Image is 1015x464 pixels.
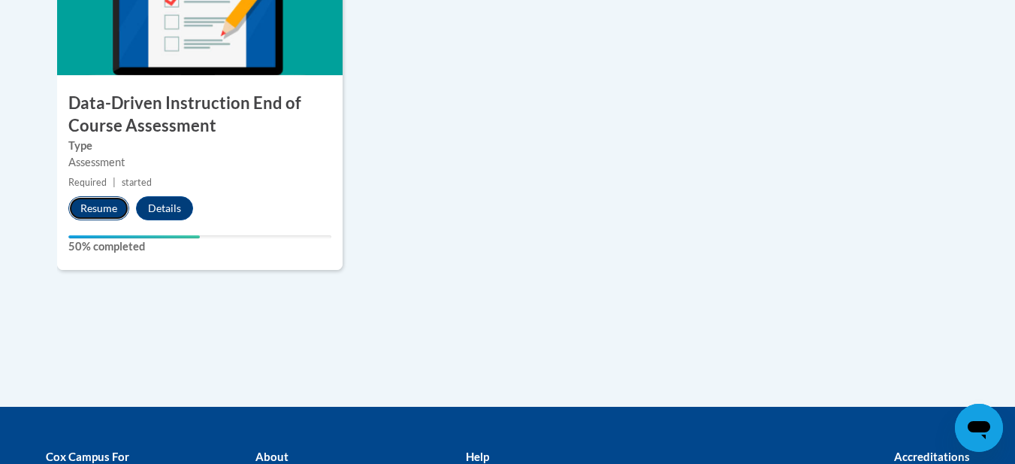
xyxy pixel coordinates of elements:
b: Accreditations [894,450,970,463]
h3: Data-Driven Instruction End of Course Assessment [57,92,343,138]
label: 50% completed [68,238,331,255]
span: | [113,177,116,188]
label: Type [68,138,331,154]
b: Cox Campus For [46,450,129,463]
b: Help [466,450,489,463]
iframe: Button to launch messaging window [955,404,1003,452]
b: About [255,450,288,463]
span: Required [68,177,107,188]
button: Details [136,196,193,220]
div: Assessment [68,154,331,171]
button: Resume [68,196,129,220]
div: Your progress [68,235,200,238]
span: started [122,177,152,188]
